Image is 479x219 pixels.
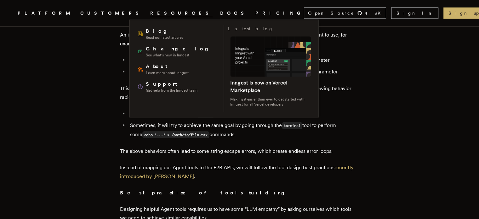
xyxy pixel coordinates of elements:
[146,88,197,93] span: Get help from the Inngest team
[255,9,304,17] a: PRICING
[128,121,359,139] li: Sometimes, it will try to achieve the same goal by going through the tool to perform some commands
[146,45,213,53] span: Changelog
[142,131,209,138] code: echo "..." > /path/to/file.tsx
[228,25,273,32] h3: Latest blog
[134,78,220,95] a: SupportGet help from the Inngest team
[220,9,248,17] a: DOCS
[282,122,303,129] code: terminal
[134,25,220,43] a: BlogRead our latest articles
[150,9,213,17] button: RESOURCES
[134,43,220,60] a: ChangelogSee what's new in Inngest
[308,10,355,16] span: Open Source
[120,163,359,181] p: Instead of mapping our Agent tools to the E2B APIs, we will follow the tool design best practices .
[80,9,143,17] a: CUSTOMERS
[146,63,189,70] span: About
[146,70,189,75] span: Learn more about Inngest
[128,109,359,118] li: The LLM will begin to use the tool to run code that will create code files
[146,80,197,88] span: Support
[146,27,183,35] span: Blog
[128,67,359,77] li: a tool, described as “run terminal commands” and taking a parameter
[120,190,289,196] strong: Best practice of tools building
[128,56,359,65] li: a tool, described as “run code in the sandbox” and taking a parameter
[18,9,73,17] button: PLATFORM
[365,10,385,16] span: 4.3 K
[120,31,359,48] p: An intuitive approach to building tools can be to directly map our Agent to the API we want to us...
[120,84,359,102] p: This approach, while logical, makes it harder for the Agent to achieve its goals as the following...
[230,80,287,93] a: Inngest is now on Vercel Marketplace
[120,147,359,156] p: The above behaviors often lead to some string escape errors, which create endless error loops.
[134,60,220,78] a: AboutLearn more about Inngest
[146,53,213,58] span: See what's new in Inngest
[146,35,183,40] span: Read our latest articles
[391,8,438,19] a: Sign In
